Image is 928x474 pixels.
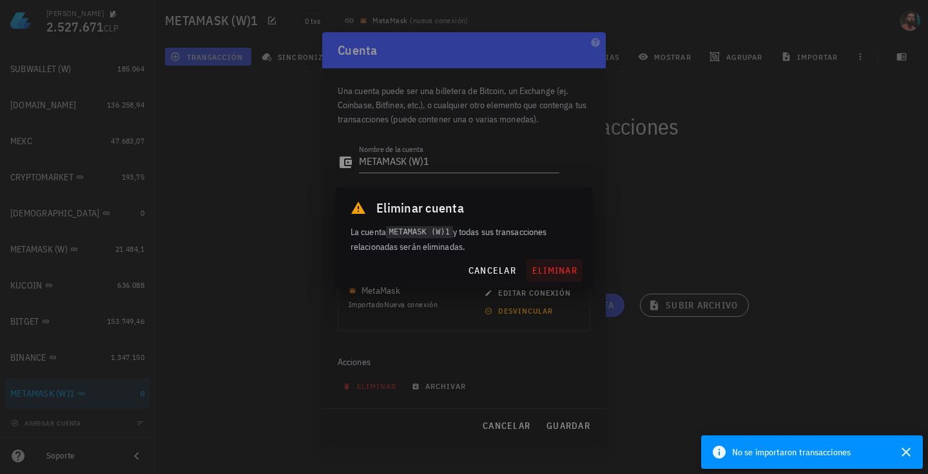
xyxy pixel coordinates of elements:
[468,265,516,276] span: cancelar
[386,226,453,238] code: METAMASK (W)1
[732,445,851,459] span: No se importaron transacciones
[527,259,583,282] button: eliminar
[463,259,521,282] button: cancelar
[532,265,577,276] span: eliminar
[376,198,464,218] span: Eliminar cuenta
[351,218,546,260] span: La cuenta y todas sus transacciones relacionadas serán eliminadas.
